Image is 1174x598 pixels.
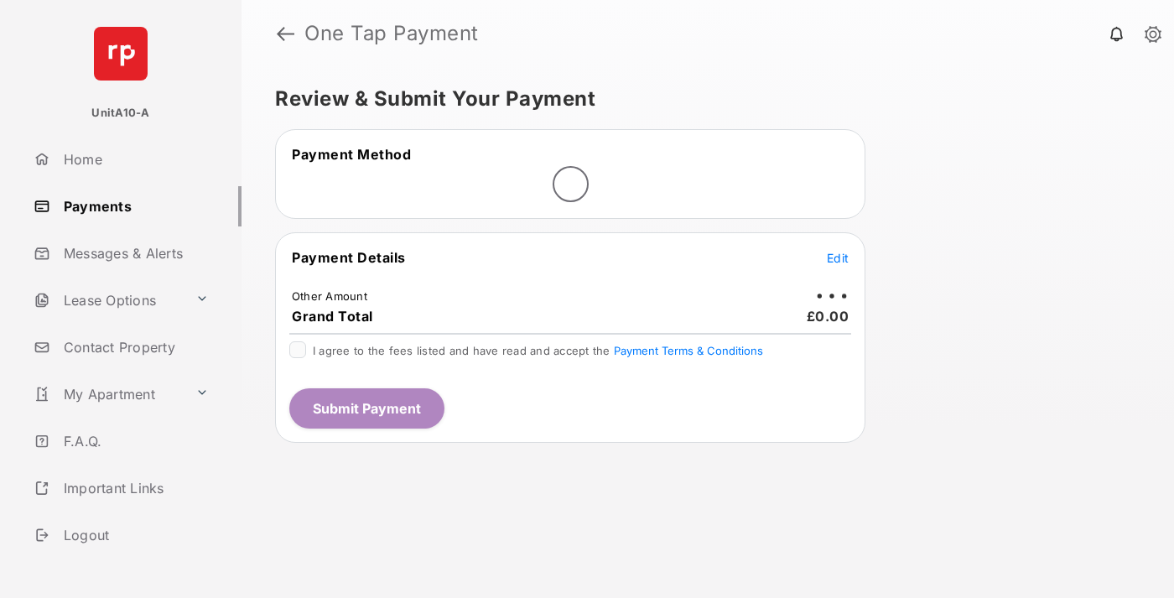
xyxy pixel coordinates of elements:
[27,139,242,179] a: Home
[807,308,849,325] span: £0.00
[292,249,406,266] span: Payment Details
[304,23,479,44] strong: One Tap Payment
[27,327,242,367] a: Contact Property
[27,515,242,555] a: Logout
[292,308,373,325] span: Grand Total
[275,89,1127,109] h5: Review & Submit Your Payment
[94,27,148,81] img: svg+xml;base64,PHN2ZyB4bWxucz0iaHR0cDovL3d3dy53My5vcmcvMjAwMC9zdmciIHdpZHRoPSI2NCIgaGVpZ2h0PSI2NC...
[91,105,149,122] p: UnitA10-A
[614,344,763,357] button: I agree to the fees listed and have read and accept the
[291,289,368,304] td: Other Amount
[27,468,216,508] a: Important Links
[27,186,242,226] a: Payments
[27,421,242,461] a: F.A.Q.
[827,249,849,266] button: Edit
[27,233,242,273] a: Messages & Alerts
[827,251,849,265] span: Edit
[27,374,189,414] a: My Apartment
[292,146,411,163] span: Payment Method
[289,388,444,429] button: Submit Payment
[27,280,189,320] a: Lease Options
[313,344,763,357] span: I agree to the fees listed and have read and accept the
